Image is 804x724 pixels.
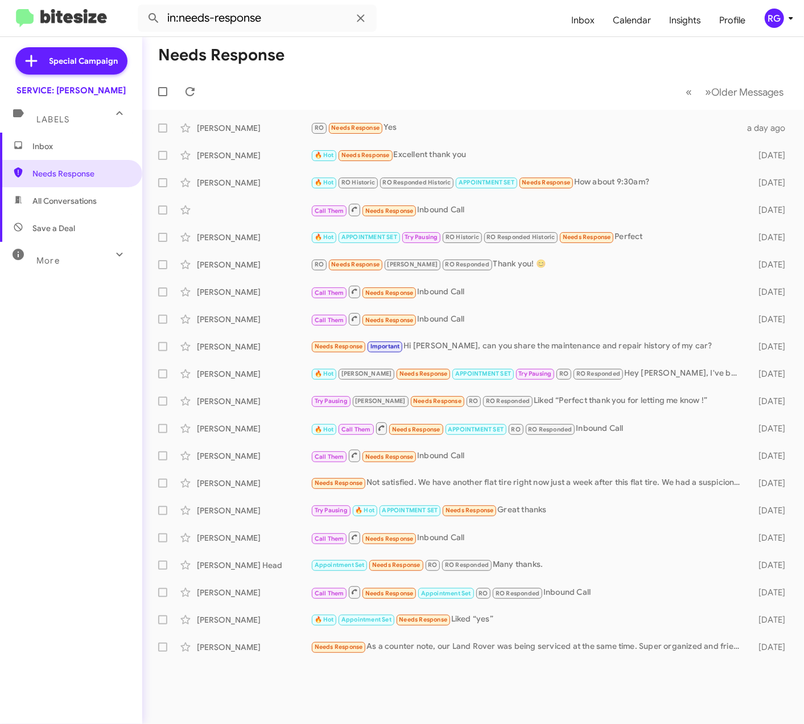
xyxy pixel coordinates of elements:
[315,124,324,131] span: RO
[428,561,437,569] span: RO
[746,368,795,380] div: [DATE]
[197,150,311,161] div: [PERSON_NAME]
[197,450,311,462] div: [PERSON_NAME]
[746,286,795,298] div: [DATE]
[755,9,791,28] button: RG
[315,616,334,623] span: 🔥 Hot
[765,9,784,28] div: RG
[311,504,746,517] div: Great thanks
[746,641,795,653] div: [DATE]
[365,590,414,597] span: Needs Response
[197,532,311,544] div: [PERSON_NAME]
[197,259,311,270] div: [PERSON_NAME]
[746,122,795,134] div: a day ago
[365,453,414,460] span: Needs Response
[486,233,555,241] span: RO Responded Historic
[746,204,795,216] div: [DATE]
[17,85,126,96] div: SERVICE: [PERSON_NAME]
[746,505,795,516] div: [DATE]
[315,453,344,460] span: Call Them
[311,421,746,435] div: Inbound Call
[746,314,795,325] div: [DATE]
[315,207,344,215] span: Call Them
[746,232,795,243] div: [DATE]
[311,340,746,353] div: Hi [PERSON_NAME], can you share the maintenance and repair history of my car?
[197,641,311,653] div: [PERSON_NAME]
[679,80,790,104] nav: Page navigation example
[315,233,334,241] span: 🔥 Hot
[746,532,795,544] div: [DATE]
[746,423,795,434] div: [DATE]
[341,426,371,433] span: Call Them
[446,233,479,241] span: RO Historic
[382,507,438,514] span: APPOINTMENT SET
[455,370,511,377] span: APPOINTMENT SET
[32,141,129,152] span: Inbox
[311,585,746,599] div: Inbound Call
[528,426,572,433] span: RO Responded
[604,4,660,37] a: Calendar
[746,177,795,188] div: [DATE]
[341,370,392,377] span: [PERSON_NAME]
[197,232,311,243] div: [PERSON_NAME]
[315,561,365,569] span: Appointment Set
[197,478,311,489] div: [PERSON_NAME]
[746,450,795,462] div: [DATE]
[32,195,97,207] span: All Conversations
[746,150,795,161] div: [DATE]
[311,231,746,244] div: Perfect
[486,397,530,405] span: RO Responded
[331,261,380,268] span: Needs Response
[746,587,795,598] div: [DATE]
[315,426,334,433] span: 🔥 Hot
[197,423,311,434] div: [PERSON_NAME]
[158,46,285,64] h1: Needs Response
[138,5,377,32] input: Search
[711,4,755,37] span: Profile
[746,396,795,407] div: [DATE]
[311,530,746,545] div: Inbound Call
[746,560,795,571] div: [DATE]
[563,233,611,241] span: Needs Response
[311,176,746,189] div: How about 9:30am?
[32,223,75,234] span: Save a Deal
[197,614,311,626] div: [PERSON_NAME]
[15,47,127,75] a: Special Campaign
[469,397,478,405] span: RO
[686,85,692,99] span: «
[365,535,414,542] span: Needs Response
[559,370,568,377] span: RO
[446,261,489,268] span: RO Responded
[197,341,311,352] div: [PERSON_NAME]
[197,286,311,298] div: [PERSON_NAME]
[518,370,551,377] span: Try Pausing
[576,370,620,377] span: RO Responded
[562,4,604,37] a: Inbox
[197,122,311,134] div: [PERSON_NAME]
[383,179,451,186] span: RO Responded Historic
[32,168,129,179] span: Needs Response
[660,4,711,37] a: Insights
[197,314,311,325] div: [PERSON_NAME]
[315,479,363,487] span: Needs Response
[311,640,746,653] div: As a counter note, our Land Rover was being serviced at the same time. Super organized and friend...
[197,368,311,380] div: [PERSON_NAME]
[311,367,746,380] div: Hey [PERSON_NAME], I've been in the lobby about 20 minutes and need to get back to work. Are you ...
[315,590,344,597] span: Call Them
[311,149,746,162] div: Excellent thank you
[315,316,344,324] span: Call Them
[197,587,311,598] div: [PERSON_NAME]
[311,613,746,626] div: Liked “yes”
[341,233,397,241] span: APPOINTMENT SET
[372,561,420,569] span: Needs Response
[746,259,795,270] div: [DATE]
[341,151,390,159] span: Needs Response
[197,560,311,571] div: [PERSON_NAME] Head
[341,179,375,186] span: RO Historic
[355,397,406,405] span: [PERSON_NAME]
[311,121,746,134] div: Yes
[459,179,514,186] span: APPOINTMENT SET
